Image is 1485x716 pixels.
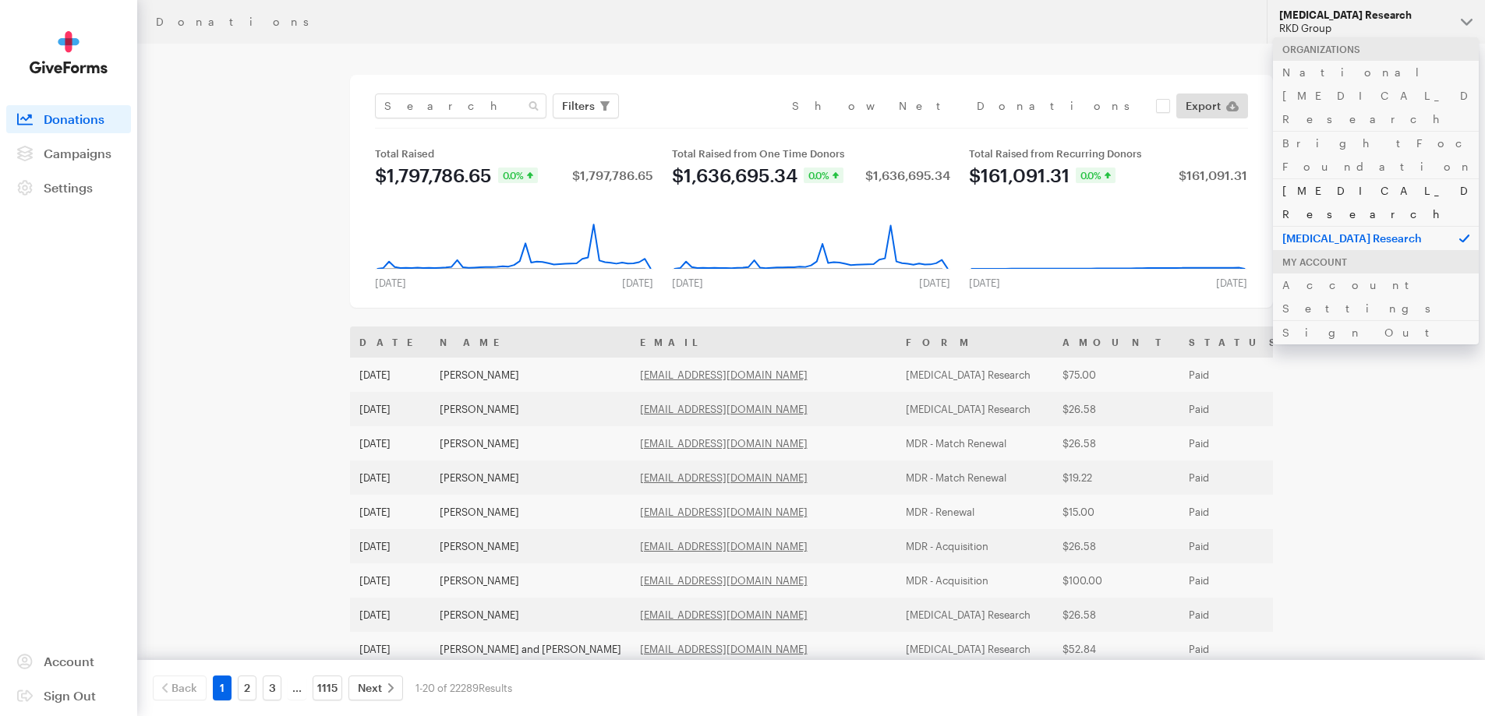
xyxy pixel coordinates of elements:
[1053,426,1179,460] td: $26.58
[350,632,430,666] td: [DATE]
[1053,326,1179,358] th: Amount
[1053,460,1179,495] td: $19.22
[1186,97,1221,115] span: Export
[366,277,415,289] div: [DATE]
[572,169,653,182] div: $1,797,786.65
[350,326,430,358] th: Date
[1179,632,1294,666] td: Paid
[30,31,108,74] img: GiveForms
[640,471,808,484] a: [EMAIL_ADDRESS][DOMAIN_NAME]
[375,93,546,118] input: Search Name & Email
[1053,529,1179,563] td: $26.58
[640,403,808,415] a: [EMAIL_ADDRESS][DOMAIN_NAME]
[663,277,712,289] div: [DATE]
[6,682,131,710] a: Sign Out
[960,277,1009,289] div: [DATE]
[1273,226,1479,250] p: [MEDICAL_DATA] Research
[44,654,94,668] span: Account
[44,180,93,195] span: Settings
[375,166,492,185] div: $1,797,786.65
[640,643,808,655] a: [EMAIL_ADDRESS][DOMAIN_NAME]
[896,529,1053,563] td: MDR - Acquisition
[415,675,512,700] div: 1-20 of 22289
[44,688,96,703] span: Sign Out
[350,598,430,632] td: [DATE]
[350,529,430,563] td: [DATE]
[358,679,382,697] span: Next
[896,460,1053,495] td: MDR - Match Renewal
[804,168,843,183] div: 0.0%
[350,495,430,529] td: [DATE]
[640,437,808,450] a: [EMAIL_ADDRESS][DOMAIN_NAME]
[430,326,631,358] th: Name
[1053,632,1179,666] td: $52.84
[350,392,430,426] td: [DATE]
[896,632,1053,666] td: [MEDICAL_DATA] Research
[430,529,631,563] td: [PERSON_NAME]
[562,97,595,115] span: Filters
[430,426,631,460] td: [PERSON_NAME]
[1207,277,1257,289] div: [DATE]
[1179,392,1294,426] td: Paid
[896,426,1053,460] td: MDR - Match Renewal
[430,598,631,632] td: [PERSON_NAME]
[640,506,808,518] a: [EMAIL_ADDRESS][DOMAIN_NAME]
[6,139,131,168] a: Campaigns
[430,358,631,392] td: [PERSON_NAME]
[1273,178,1479,226] a: [MEDICAL_DATA] Research
[430,563,631,598] td: [PERSON_NAME]
[896,358,1053,392] td: [MEDICAL_DATA] Research
[6,647,131,675] a: Account
[6,105,131,133] a: Donations
[631,326,896,358] th: Email
[1053,358,1179,392] td: $75.00
[1273,60,1479,131] a: National [MEDICAL_DATA] Research
[1179,598,1294,632] td: Paid
[1273,273,1479,320] a: Account Settings
[896,392,1053,426] td: [MEDICAL_DATA] Research
[640,574,808,587] a: [EMAIL_ADDRESS][DOMAIN_NAME]
[1279,9,1448,22] div: [MEDICAL_DATA] Research
[1179,326,1294,358] th: Status
[672,147,950,160] div: Total Raised from One Time Donors
[553,93,619,118] button: Filters
[969,166,1070,185] div: $161,091.31
[672,166,797,185] div: $1,636,695.34
[1273,320,1479,344] a: Sign Out
[479,682,512,694] span: Results
[1273,131,1479,178] a: BrightFocus Foundation
[1176,93,1248,118] a: Export
[313,675,342,700] a: 1115
[350,426,430,460] td: [DATE]
[640,369,808,381] a: [EMAIL_ADDRESS][DOMAIN_NAME]
[348,675,403,700] a: Next
[896,495,1053,529] td: MDR - Renewal
[430,632,631,666] td: [PERSON_NAME] and [PERSON_NAME]
[350,358,430,392] td: [DATE]
[350,460,430,495] td: [DATE]
[1273,37,1479,61] div: Organizations
[865,169,950,182] div: $1,636,695.34
[896,563,1053,598] td: MDR - Acquisition
[1279,22,1448,35] div: RKD Group
[640,540,808,552] a: [EMAIL_ADDRESS][DOMAIN_NAME]
[640,608,808,621] a: [EMAIL_ADDRESS][DOMAIN_NAME]
[44,146,111,160] span: Campaigns
[613,277,663,289] div: [DATE]
[498,168,538,183] div: 0.0%
[1179,358,1294,392] td: Paid
[1053,392,1179,426] td: $26.58
[1273,250,1479,273] div: My Account
[238,675,256,700] a: 2
[6,174,131,202] a: Settings
[896,326,1053,358] th: Form
[1076,168,1116,183] div: 0.0%
[375,147,653,160] div: Total Raised
[430,495,631,529] td: [PERSON_NAME]
[430,460,631,495] td: [PERSON_NAME]
[1179,460,1294,495] td: Paid
[350,563,430,598] td: [DATE]
[1179,495,1294,529] td: Paid
[896,598,1053,632] td: [MEDICAL_DATA] Research
[430,392,631,426] td: [PERSON_NAME]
